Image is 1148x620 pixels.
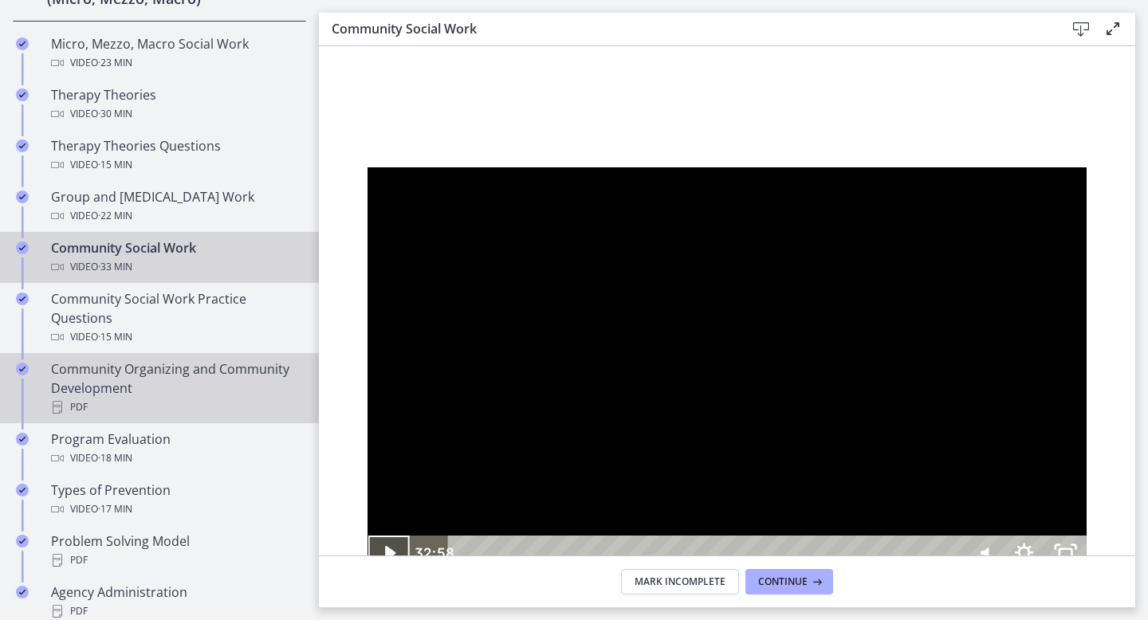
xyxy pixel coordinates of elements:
[726,489,768,524] button: Unfullscreen
[51,53,300,73] div: Video
[51,85,300,124] div: Therapy Theories
[98,328,132,347] span: · 15 min
[51,238,300,277] div: Community Social Work
[51,481,300,519] div: Types of Prevention
[16,292,29,305] i: Completed
[758,575,808,588] span: Continue
[51,359,300,417] div: Community Organizing and Community Development
[51,532,300,570] div: Problem Solving Model
[745,569,833,594] button: Continue
[98,449,132,468] span: · 18 min
[16,586,29,598] i: Completed
[16,241,29,254] i: Completed
[16,88,29,101] i: Completed
[685,489,726,524] button: Show settings menu
[51,398,300,417] div: PDF
[51,289,300,347] div: Community Social Work Practice Questions
[51,136,300,175] div: Therapy Theories Questions
[16,190,29,203] i: Completed
[51,257,300,277] div: Video
[51,206,300,226] div: Video
[51,500,300,519] div: Video
[16,37,29,50] i: Completed
[16,139,29,152] i: Completed
[51,551,300,570] div: PDF
[98,155,132,175] span: · 15 min
[16,363,29,375] i: Completed
[51,328,300,347] div: Video
[98,257,132,277] span: · 33 min
[332,19,1040,38] h3: Community Social Work
[98,53,132,73] span: · 23 min
[98,206,132,226] span: · 22 min
[51,430,300,468] div: Program Evaluation
[643,489,685,524] button: Mute
[16,484,29,496] i: Completed
[51,187,300,226] div: Group and [MEDICAL_DATA] Work
[51,104,300,124] div: Video
[16,535,29,547] i: Completed
[51,449,300,468] div: Video
[51,155,300,175] div: Video
[635,575,725,588] span: Mark Incomplete
[51,34,300,73] div: Micro, Mezzo, Macro Social Work
[98,500,132,519] span: · 17 min
[98,104,132,124] span: · 30 min
[621,569,739,594] button: Mark Incomplete
[16,433,29,445] i: Completed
